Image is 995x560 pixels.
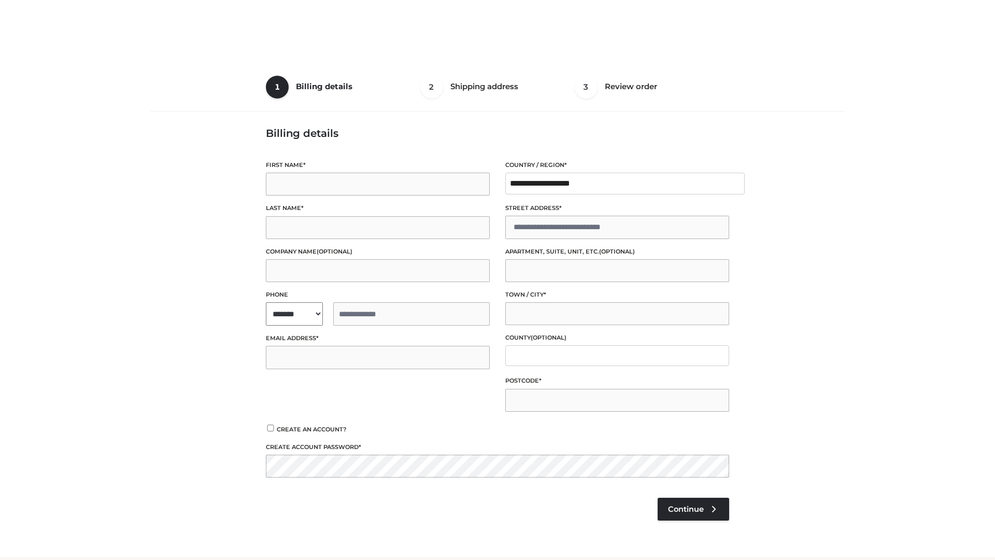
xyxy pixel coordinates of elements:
span: Create an account? [277,426,347,433]
span: Review order [605,81,657,91]
label: First name [266,160,490,170]
span: Shipping address [450,81,518,91]
label: Company name [266,247,490,257]
label: Create account password [266,442,729,452]
span: (optional) [531,334,566,341]
label: Phone [266,290,490,300]
label: Email address [266,333,490,343]
label: Apartment, suite, unit, etc. [505,247,729,257]
span: Billing details [296,81,352,91]
span: Continue [668,505,704,514]
span: 3 [575,76,598,99]
span: 2 [420,76,443,99]
span: 1 [266,76,289,99]
label: County [505,333,729,343]
input: Create an account? [266,425,275,431]
label: Town / City [505,290,729,300]
h3: Billing details [266,127,729,139]
span: (optional) [599,248,635,255]
label: Street address [505,203,729,213]
span: (optional) [317,248,352,255]
label: Postcode [505,376,729,386]
label: Country / Region [505,160,729,170]
a: Continue [658,498,729,521]
label: Last name [266,203,490,213]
